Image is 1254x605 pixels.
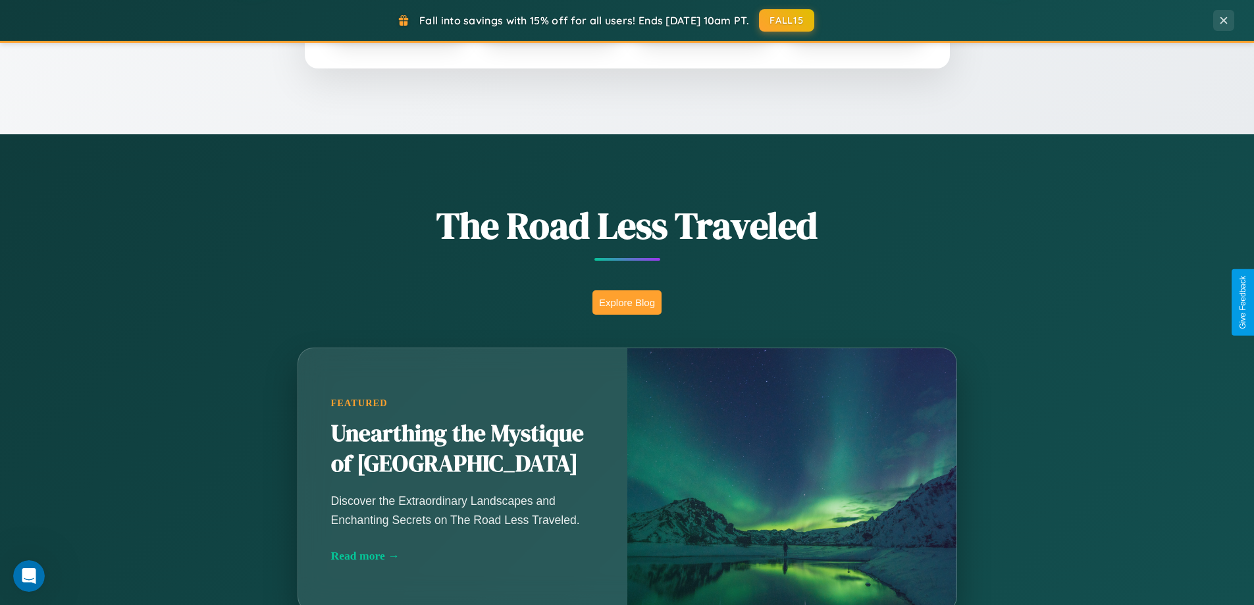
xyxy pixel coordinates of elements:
h1: The Road Less Traveled [232,200,1022,251]
div: Featured [331,398,594,409]
div: Read more → [331,549,594,563]
h2: Unearthing the Mystique of [GEOGRAPHIC_DATA] [331,419,594,479]
iframe: Intercom live chat [13,560,45,592]
span: Fall into savings with 15% off for all users! Ends [DATE] 10am PT. [419,14,749,27]
button: FALL15 [759,9,814,32]
button: Explore Blog [592,290,662,315]
p: Discover the Extraordinary Landscapes and Enchanting Secrets on The Road Less Traveled. [331,492,594,529]
div: Give Feedback [1238,276,1247,329]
